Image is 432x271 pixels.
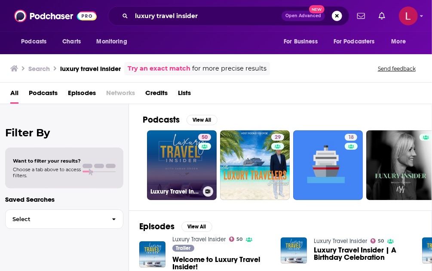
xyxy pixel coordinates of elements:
[399,6,418,25] button: Show profile menu
[150,188,199,195] h3: Luxury Travel Insider
[147,130,217,200] a: 50Luxury Travel Insider
[229,237,243,242] a: 50
[178,86,191,104] a: Lists
[108,6,349,26] div: Search podcasts, credits, & more...
[345,134,357,141] a: 18
[202,133,208,142] span: 50
[143,114,180,125] h2: Podcasts
[236,237,242,241] span: 50
[14,8,97,24] img: Podchaser - Follow, Share and Rate Podcasts
[328,34,387,50] button: open menu
[68,86,96,104] a: Episodes
[13,158,81,164] span: Want to filter your results?
[172,236,226,243] a: Luxury Travel Insider
[5,195,123,203] p: Saved Searches
[21,36,46,48] span: Podcasts
[284,36,318,48] span: For Business
[6,216,105,222] span: Select
[128,64,190,74] a: Try an exact match
[57,34,86,50] a: Charts
[314,246,412,261] a: Luxury Travel Insider | A Birthday Celebration
[145,86,168,104] a: Credits
[192,64,267,74] span: for more precise results
[354,9,368,23] a: Show notifications dropdown
[187,115,218,125] button: View All
[334,36,375,48] span: For Podcasters
[10,86,18,104] a: All
[275,133,281,142] span: 29
[15,34,58,50] button: open menu
[181,222,212,232] button: View All
[282,11,325,21] button: Open AdvancedNew
[28,65,50,73] h3: Search
[5,126,123,139] h2: Filter By
[29,86,58,104] a: Podcasts
[60,65,121,73] h3: luxury travel insider
[399,6,418,25] img: User Profile
[172,256,270,271] a: Welcome to Luxury Travel Insider!
[278,34,328,50] button: open menu
[143,114,218,125] a: PodcastsView All
[309,5,325,13] span: New
[62,36,81,48] span: Charts
[399,6,418,25] span: Logged in as laura.carr
[176,246,190,251] span: Trailer
[281,237,307,264] img: Luxury Travel Insider | A Birthday Celebration
[220,130,290,200] a: 29
[392,36,406,48] span: More
[106,86,135,104] span: Networks
[96,36,127,48] span: Monitoring
[348,133,354,142] span: 18
[139,241,165,268] img: Welcome to Luxury Travel Insider!
[314,237,367,245] a: Luxury Travel Insider
[198,134,211,141] a: 50
[371,238,384,243] a: 50
[5,209,123,229] button: Select
[139,221,212,232] a: EpisodesView All
[375,9,389,23] a: Show notifications dropdown
[285,14,321,18] span: Open Advanced
[375,65,418,72] button: Send feedback
[132,9,282,23] input: Search podcasts, credits, & more...
[90,34,138,50] button: open menu
[293,130,363,200] a: 18
[139,221,175,232] h2: Episodes
[13,166,81,179] span: Choose a tab above to access filters.
[271,134,284,141] a: 29
[386,34,417,50] button: open menu
[378,239,384,243] span: 50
